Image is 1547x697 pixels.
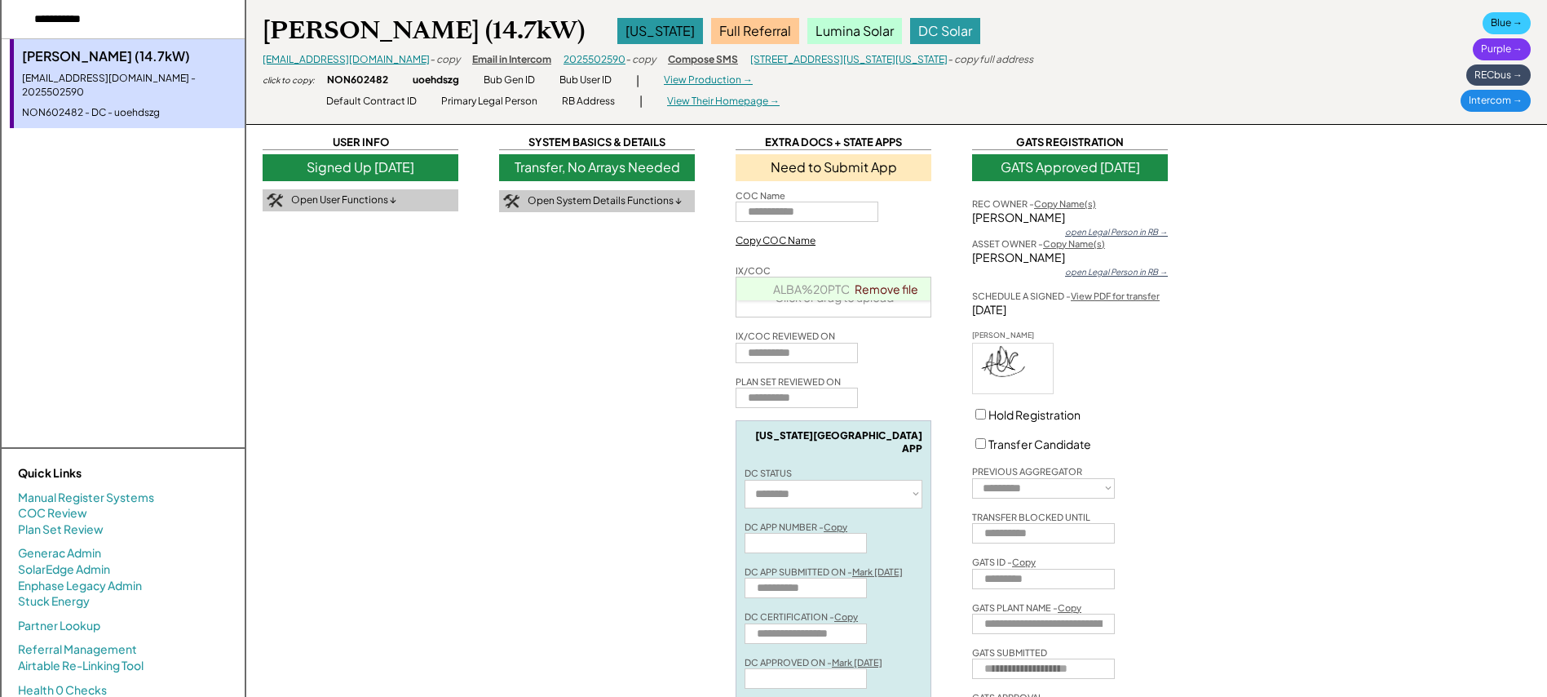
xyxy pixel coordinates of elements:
a: Manual Register Systems [18,490,154,506]
div: [PERSON_NAME] (14.7kW) [263,15,585,47]
div: Bub User ID [559,73,612,87]
div: Intercom → [1461,90,1531,112]
div: Lumina Solar [807,18,902,44]
div: [US_STATE][GEOGRAPHIC_DATA] APP [745,429,922,455]
div: GATS PLANT NAME - [972,602,1081,614]
div: [EMAIL_ADDRESS][DOMAIN_NAME] - 2025502590 [22,72,236,100]
div: DC STATUS [745,467,792,479]
div: Purple → [1473,38,1531,60]
div: - copy full address [948,53,1033,67]
div: [PERSON_NAME] (14.7kW) [22,47,236,65]
u: Mark [DATE] [832,657,882,668]
a: ALBA%20PTO%21.pdf [773,282,895,296]
div: Email in Intercom [472,53,551,67]
div: click to copy: [263,74,315,86]
a: Referral Management [18,642,137,658]
a: Stuck Energy [18,593,90,610]
div: TRANSFER BLOCKED UNTIL [972,511,1090,523]
div: PLAN SET REVIEWED ON [736,375,841,388]
div: SCHEDULE A SIGNED - [972,290,1160,302]
div: Primary Legal Person [441,95,537,109]
div: DC APP NUMBER - [745,521,847,533]
div: Copy COC Name [736,234,815,248]
label: Transfer Candidate [988,437,1091,451]
div: [PERSON_NAME] [972,331,1054,341]
a: [EMAIL_ADDRESS][DOMAIN_NAME] [263,53,430,65]
div: Compose SMS [668,53,738,67]
div: GATS SUBMITTED [972,646,1047,659]
u: Copy Name(s) [1043,238,1105,249]
div: IX/COC REVIEWED ON [736,330,835,342]
div: View Production → [664,73,753,87]
div: uoehdszg [413,73,459,87]
div: IX/COC [736,264,771,277]
div: COC Name [736,189,785,202]
div: NON602482 [327,73,388,87]
a: Partner Lookup [18,618,100,634]
div: RECbus → [1466,64,1531,87]
div: DC APPROVED ON - [745,656,882,668]
div: Need to Submit App [736,154,931,180]
div: Quick Links [18,465,181,482]
a: COC Review [18,505,87,522]
a: Generac Admin [18,545,101,562]
div: DC Solar [910,18,980,44]
div: GATS ID - [972,556,1036,568]
a: 2025502590 [564,53,625,65]
img: tool-icon.png [503,194,519,209]
div: GATS REGISTRATION [972,135,1168,150]
label: Hold Registration [988,407,1081,422]
div: Blue → [1483,12,1531,34]
div: Default Contract ID [326,95,417,109]
img: +3VMAgAAwDDMv+u66BUFg7CnBAgIEB8gQIAAAQIECBAgQGATECAbtSECBAgQIECAAAECBASIDxAgQIAAAQIECBAgsAkIkI3aE... [973,344,1053,393]
div: [PERSON_NAME] [972,210,1168,226]
div: | [636,73,639,89]
div: Bub Gen ID [484,73,535,87]
u: Copy [834,611,858,622]
div: EXTRA DOCS + STATE APPS [736,135,931,150]
div: NON602482 - DC - uoehdszg [22,106,236,120]
img: tool-icon.png [267,193,283,208]
div: Open User Functions ↓ [291,193,396,207]
div: PREVIOUS AGGREGATOR [972,465,1082,477]
div: Signed Up [DATE] [263,154,458,180]
div: View Their Homepage → [667,95,780,109]
div: - copy [625,53,656,67]
u: Copy [1058,602,1081,613]
a: Plan Set Review [18,522,104,538]
div: open Legal Person in RB → [1065,266,1168,277]
div: SYSTEM BASICS & DETAILS [499,135,695,150]
div: Open System Details Functions ↓ [528,194,682,208]
div: - copy [430,53,460,67]
u: Mark [DATE] [852,566,903,577]
a: View PDF for transfer [1071,291,1160,301]
a: Remove file [849,277,924,300]
a: SolarEdge Admin [18,562,110,578]
div: [PERSON_NAME] [972,250,1168,266]
div: [DATE] [972,302,1168,318]
div: DC CERTIFICATION - [745,610,858,623]
div: open Legal Person in RB → [1065,226,1168,238]
a: [STREET_ADDRESS][US_STATE][US_STATE] [750,53,948,65]
div: | [639,93,643,109]
div: USER INFO [263,135,458,150]
div: DC APP SUBMITTED ON - [745,566,903,578]
div: RB Address [562,95,615,109]
div: ASSET OWNER - [972,238,1105,250]
a: Airtable Re-Linking Tool [18,658,144,674]
div: REC OWNER - [972,198,1096,210]
u: Copy [1012,557,1036,567]
a: Enphase Legacy Admin [18,578,142,594]
div: [US_STATE] [617,18,703,44]
div: Full Referral [711,18,799,44]
u: Copy Name(s) [1034,198,1096,209]
u: Copy [824,522,847,532]
div: Transfer, No Arrays Needed [499,154,695,180]
div: GATS Approved [DATE] [972,154,1168,180]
